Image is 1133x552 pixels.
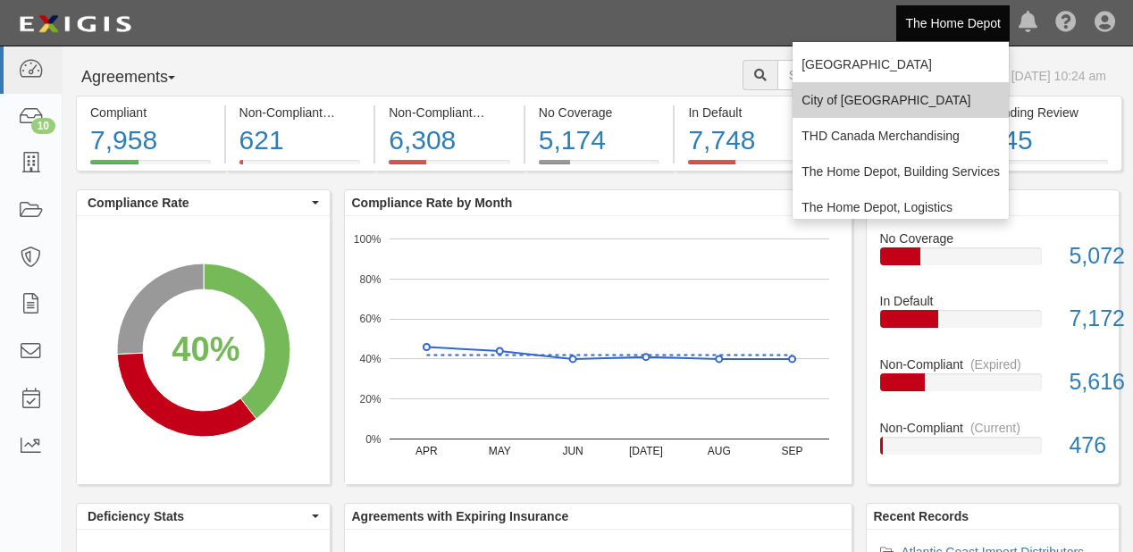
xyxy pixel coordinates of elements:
[90,104,211,121] div: Compliant
[31,118,55,134] div: 10
[1055,430,1119,462] div: 476
[1055,366,1119,398] div: 5,616
[867,230,1120,247] div: No Coverage
[880,419,1106,469] a: Non-Compliant(Current)476
[77,216,330,484] svg: A chart.
[988,104,1109,121] div: Pending Review
[975,160,1123,174] a: Pending Review445
[480,104,531,121] div: (Expired)
[389,121,510,160] div: 6,308
[488,445,510,457] text: MAY
[707,445,730,457] text: AUG
[629,445,663,457] text: [DATE]
[345,216,852,484] svg: A chart.
[239,104,361,121] div: Non-Compliant (Current)
[77,190,330,215] button: Compliance Rate
[76,160,224,174] a: Compliant7,958
[867,292,1120,310] div: In Default
[226,160,374,174] a: Non-Compliant(Current)621
[88,507,307,525] span: Deficiency Stats
[793,118,1009,154] a: THD Canada Merchandising
[688,104,810,121] div: In Default
[88,194,307,212] span: Compliance Rate
[874,509,969,523] b: Recent Records
[1055,240,1119,272] div: 5,072
[793,189,1009,225] a: The Home Depot, Logistics
[415,445,438,457] text: APR
[867,419,1120,437] div: Non-Compliant
[90,121,211,160] div: 7,958
[525,160,674,174] a: No Coverage5,174
[562,445,583,457] text: JUN
[77,504,330,529] button: Deficiency Stats
[793,82,1009,118] a: City of [GEOGRAPHIC_DATA]
[365,432,382,445] text: 0%
[988,121,1109,160] div: 445
[777,60,966,90] input: Search Agreements
[13,8,137,40] img: logo-5460c22ac91f19d4615b14bd174203de0afe785f0fc80cf4dbbc73dc1793850b.png
[76,60,210,96] button: Agreements
[781,445,802,457] text: SEP
[793,154,1009,189] a: The Home Depot, Building Services
[675,160,823,174] a: In Default7,748
[359,313,381,325] text: 60%
[389,104,510,121] div: Non-Compliant (Expired)
[539,121,660,160] div: 5,174
[970,355,1021,373] div: (Expired)
[979,67,1106,85] div: As of [DATE] 10:24 am
[880,292,1106,355] a: In Default7,172
[970,419,1020,437] div: (Current)
[352,196,513,210] b: Compliance Rate by Month
[896,5,1010,41] a: The Home Depot
[539,104,660,121] div: No Coverage
[880,355,1106,419] a: Non-Compliant(Expired)5,616
[867,355,1120,373] div: Non-Compliant
[880,230,1106,293] a: No Coverage5,072
[172,325,239,373] div: 40%
[353,232,381,245] text: 100%
[359,272,381,285] text: 80%
[239,121,361,160] div: 621
[330,104,380,121] div: (Current)
[1055,303,1119,335] div: 7,172
[793,46,1009,82] a: [GEOGRAPHIC_DATA]
[375,160,524,174] a: Non-Compliant(Expired)6,308
[359,393,381,406] text: 20%
[359,353,381,365] text: 40%
[1055,13,1077,34] i: Help Center - Complianz
[352,509,569,523] b: Agreements with Expiring Insurance
[688,121,810,160] div: 7,748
